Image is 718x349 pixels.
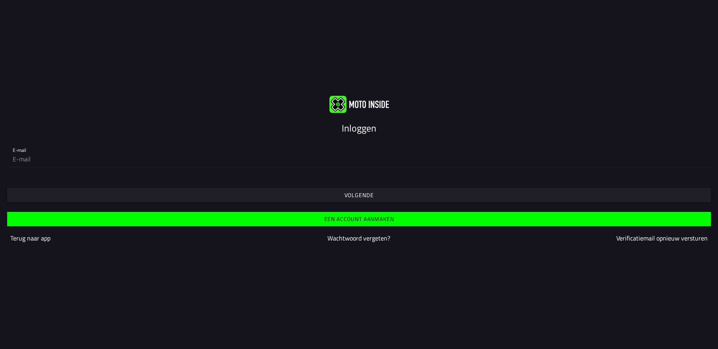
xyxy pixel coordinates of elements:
a: Terug naar app [10,233,50,243]
ion-button: Een account aanmaken [7,212,711,226]
input: E-mail [13,151,705,167]
ion-text: Volgende [344,192,374,198]
ion-text: Inloggen [342,121,376,135]
a: Verificatiemail opnieuw versturen [616,233,708,243]
a: Wachtwoord vergeten? [327,233,390,243]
